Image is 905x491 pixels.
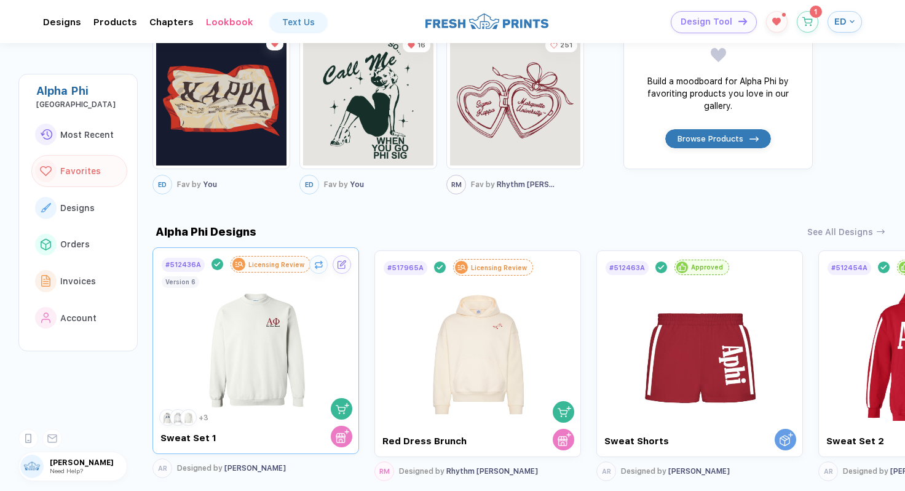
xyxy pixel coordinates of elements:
button: link to iconOrders [31,229,127,261]
img: user profile [20,455,44,478]
img: 1 [161,411,174,424]
img: 3 [182,411,195,424]
span: Fav by [177,180,201,189]
sup: 1 [782,13,786,17]
div: #517965ALicensing Reviewshopping cartstore cart Red Dress BrunchRMDesigned by Rhythm [PERSON_NAME] [374,247,581,484]
button: link to iconAccount [31,302,127,334]
img: logo [425,12,548,31]
span: Need Help? [50,467,83,474]
button: RM [374,461,394,481]
div: Rhythm [PERSON_NAME] [399,467,538,476]
img: shopping cart [558,405,571,418]
span: AR [824,468,833,476]
button: AR [596,461,616,481]
div: Red Dress Brunch [382,436,485,447]
span: 1 [814,8,817,15]
img: Order with a Sales Rep [780,433,793,446]
div: Build a moodboard for Alpha Phi by favoriting products you love in our gallery. [641,75,795,112]
span: Orders [60,239,90,249]
span: RM [379,468,390,476]
div: ChaptersToggle dropdown menu chapters [149,17,194,28]
span: ED [305,181,314,189]
img: 1756398319460mlrpr_nt_front.png [631,276,769,421]
div: [PERSON_NAME] [177,464,286,473]
img: link to icon [41,313,51,324]
div: # 512436A [165,261,201,269]
span: 251 [560,41,572,49]
button: Browse Productsicon [665,129,771,149]
img: 4a5ca8bc-6c62-4d6d-a899-c86ea3d13030 [450,35,580,166]
img: icon [749,137,758,142]
span: Designed by [621,467,666,476]
div: Sweat Set 1 [160,433,263,444]
button: RM [446,175,466,194]
span: 16 [417,41,425,49]
div: DesignsToggle dropdown menu [43,17,81,28]
div: # 512454A [831,264,867,272]
button: ED [828,11,862,33]
img: shopping cart [336,402,349,415]
img: store cart [336,429,349,443]
div: #512463AApprovedOrder with a Sales Rep Sweat ShortsARDesigned by [PERSON_NAME] [596,247,803,484]
img: 565397af-57bd-4509-a1c2-b4ac8627d745 [156,35,287,166]
img: link to icon [40,129,52,140]
button: shopping cart [331,398,352,420]
div: See All Designs [807,227,873,237]
img: store cart [558,433,571,446]
button: Order with a Sales Rep [775,429,796,450]
button: shopping cart [553,401,574,423]
button: store cart [553,429,574,450]
a: Text Us [270,12,327,32]
img: 2 [172,411,184,424]
img: icon [738,18,747,25]
button: Design Toolicon [671,11,757,33]
div: #512436ALicensing Reviewshopping cartstore cart Sweat Set 1123+3Version 6ARDesigned by [PERSON_NAME] [152,247,359,484]
span: Invoices [60,276,96,286]
button: link to iconDesigns [31,192,127,224]
button: ED [299,175,319,194]
button: link to iconFavorites [31,155,127,187]
span: Favorites [60,166,101,176]
img: link to icon [41,203,51,212]
img: link to icon [41,275,51,287]
div: You [324,180,408,189]
img: link to icon [41,239,51,250]
div: ProductsToggle dropdown menu [93,17,137,28]
span: [PERSON_NAME] [50,458,127,467]
div: Boston University [36,100,127,109]
div: Text Us [282,17,315,27]
div: Licensing Review [471,264,527,271]
sup: 1 [810,6,822,18]
div: 251 [545,38,577,52]
span: AR [158,465,167,473]
button: link to iconInvoices [31,265,127,297]
button: See All Designs [807,227,885,237]
button: AR [152,458,172,478]
span: Design Tool [681,17,732,27]
div: # 512463A [609,264,645,272]
div: Alpha Phi [36,84,127,97]
span: Designed by [399,467,445,476]
div: Lookbook [206,17,253,28]
span: Designed by [843,467,888,476]
div: Licensing Review [248,261,304,268]
button: ED [152,175,172,194]
img: f0f8e40e-0368-44ac-944a-5b60261e2e5a_nt_front_1757777905551.jpg [187,273,325,418]
span: AR [602,468,611,476]
span: Designed by [177,464,223,473]
span: RM [451,181,462,189]
img: 1e14acab-c4c1-4aa3-ae84-f576a62c11c7_nt_front_1757606740474.jpg [409,276,547,421]
div: Rhythm [PERSON_NAME] [471,180,555,189]
div: LookbookToggle dropdown menu chapters [206,17,253,28]
div: Version 6 [165,278,196,285]
span: Fav by [324,180,348,189]
img: 1d1ffb31-d2a7-4f0d-9787-f1502760f93c [303,35,433,166]
span: ED [158,181,167,189]
button: AR [818,461,838,481]
div: [PERSON_NAME] [621,467,730,476]
div: 16 [403,38,430,52]
div: # 517965A [387,264,424,272]
div: Sweat Shorts [604,436,707,447]
span: Browse Products [678,134,743,144]
img: link to icon [40,166,52,177]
